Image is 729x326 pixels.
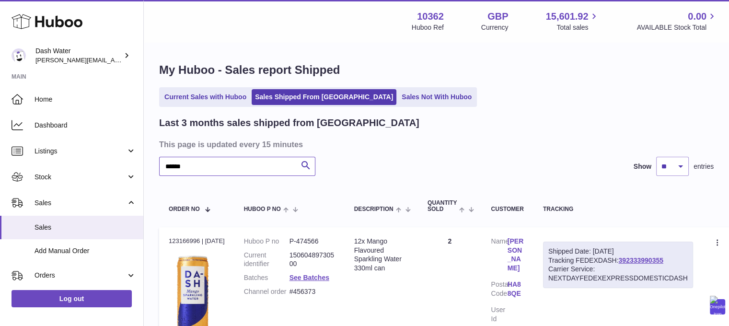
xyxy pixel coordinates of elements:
[543,242,693,289] div: Tracking FEDEXDASH:
[289,287,335,296] dd: #456373
[398,89,475,105] a: Sales Not With Huboo
[688,10,706,23] span: 0.00
[618,256,663,264] a: 392333990355
[428,200,457,212] span: Quantity Sold
[417,10,444,23] strong: 10362
[289,237,335,246] dd: P-474566
[159,62,714,78] h1: My Huboo - Sales report Shipped
[169,237,225,245] div: 123166996 | [DATE]
[491,280,507,301] dt: Postal Code
[556,23,599,32] span: Total sales
[12,48,26,63] img: james@dash-water.com
[491,237,507,276] dt: Name
[491,206,523,212] div: Customer
[35,147,126,156] span: Listings
[289,251,335,269] dd: 15060489730500
[491,305,507,324] dt: User Id
[543,206,693,212] div: Tracking
[548,247,688,256] div: Shipped Date: [DATE]
[35,223,136,232] span: Sales
[35,246,136,256] span: Add Manual Order
[636,23,717,32] span: AVAILABLE Stock Total
[508,237,524,273] a: [PERSON_NAME]
[35,271,126,280] span: Orders
[244,251,289,269] dt: Current identifier
[487,10,508,23] strong: GBP
[412,23,444,32] div: Huboo Ref
[35,47,122,65] div: Dash Water
[35,121,136,130] span: Dashboard
[161,89,250,105] a: Current Sales with Huboo
[354,237,408,273] div: 12x Mango Flavoured Sparkling Water 330ml can
[545,10,588,23] span: 15,601.92
[244,237,289,246] dt: Huboo P no
[159,116,419,129] h2: Last 3 months sales shipped from [GEOGRAPHIC_DATA]
[634,162,651,171] label: Show
[12,290,132,307] a: Log out
[244,206,281,212] span: Huboo P no
[636,10,717,32] a: 0.00 AVAILABLE Stock Total
[354,206,393,212] span: Description
[289,274,329,281] a: See Batches
[159,139,711,150] h3: This page is updated every 15 minutes
[481,23,509,32] div: Currency
[35,198,126,208] span: Sales
[169,206,200,212] span: Order No
[252,89,396,105] a: Sales Shipped From [GEOGRAPHIC_DATA]
[548,265,688,283] div: Carrier Service: NEXTDAYFEDEXEXPRESSDOMESTICDASH
[35,173,126,182] span: Stock
[545,10,599,32] a: 15,601.92 Total sales
[508,280,524,298] a: HA8 8QE
[244,287,289,296] dt: Channel order
[244,273,289,282] dt: Batches
[694,162,714,171] span: entries
[35,56,192,64] span: [PERSON_NAME][EMAIL_ADDRESS][DOMAIN_NAME]
[35,95,136,104] span: Home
